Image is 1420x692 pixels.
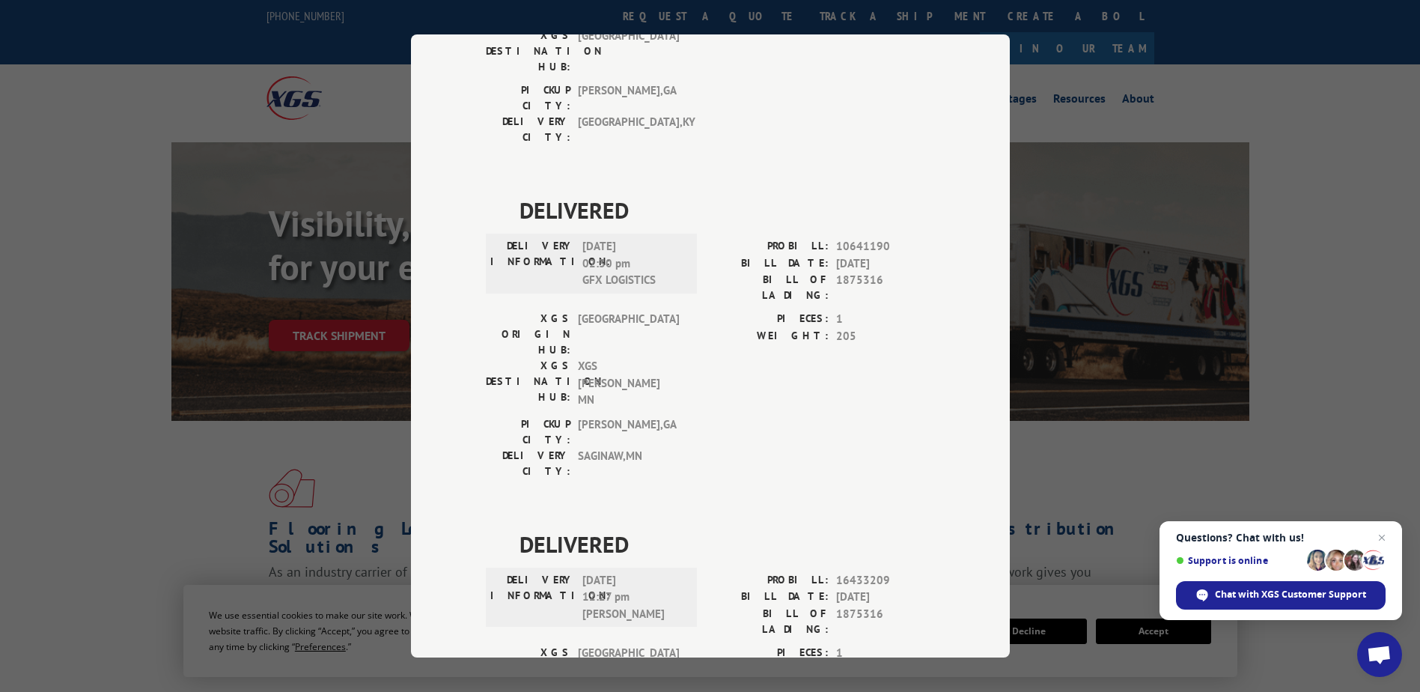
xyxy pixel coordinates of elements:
label: PICKUP CITY: [486,416,570,448]
label: PIECES: [710,645,829,662]
span: SAGINAW , MN [578,448,679,479]
span: [DATE] 02:30 pm GFX LOGISTICS [582,238,683,289]
label: XGS DESTINATION HUB: [486,358,570,409]
span: [PERSON_NAME] , GA [578,82,679,114]
span: [DATE] [836,255,935,273]
span: 205 [836,328,935,345]
span: 16433209 [836,572,935,589]
label: DELIVERY CITY: [486,448,570,479]
span: Chat with XGS Customer Support [1215,588,1366,601]
label: XGS DESTINATION HUB: [486,28,570,75]
span: 1875316 [836,606,935,637]
label: PIECES: [710,311,829,328]
label: PROBILL: [710,238,829,255]
span: 1875316 [836,272,935,303]
span: [GEOGRAPHIC_DATA] [578,311,679,358]
span: 10641190 [836,238,935,255]
label: DELIVERY CITY: [486,114,570,145]
label: DELIVERY INFORMATION: [490,238,575,289]
label: BILL OF LADING: [710,606,829,637]
span: [GEOGRAPHIC_DATA] , KY [578,114,679,145]
label: DELIVERY INFORMATION: [490,572,575,623]
span: Close chat [1373,529,1391,547]
label: PROBILL: [710,572,829,589]
label: XGS ORIGIN HUB: [486,645,570,692]
span: [GEOGRAPHIC_DATA] [578,28,679,75]
label: PICKUP CITY: [486,82,570,114]
div: Chat with XGS Customer Support [1176,581,1386,610]
span: [PERSON_NAME] , GA [578,416,679,448]
label: BILL DATE: [710,255,829,273]
span: Questions? Chat with us! [1176,532,1386,544]
label: BILL DATE: [710,589,829,606]
span: Support is online [1176,555,1302,566]
div: Open chat [1357,632,1402,677]
span: XGS [PERSON_NAME] MN [578,358,679,409]
span: DELIVERED [519,193,935,227]
span: 1 [836,311,935,328]
label: WEIGHT: [710,328,829,345]
label: XGS ORIGIN HUB: [486,311,570,358]
span: [GEOGRAPHIC_DATA] [578,645,679,692]
label: BILL OF LADING: [710,272,829,303]
span: [DATE] 12:27 pm [PERSON_NAME] [582,572,683,623]
span: [DATE] [836,589,935,606]
span: 1 [836,645,935,662]
span: DELIVERED [519,527,935,561]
